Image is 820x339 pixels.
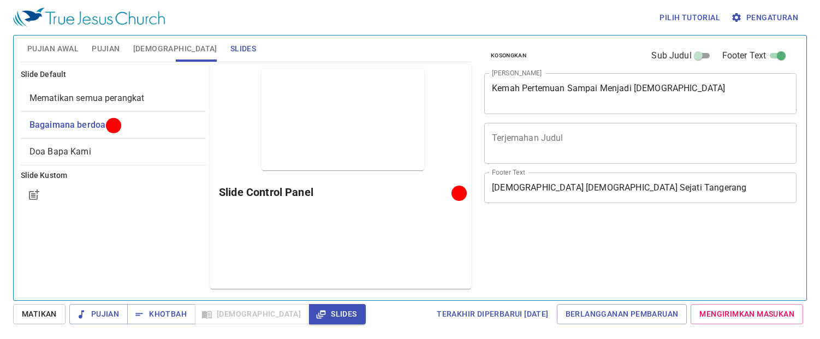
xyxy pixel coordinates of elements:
[729,8,803,28] button: Pengaturan
[557,304,687,324] a: Berlangganan Pembaruan
[29,93,145,103] span: [object Object]
[13,304,66,324] button: Matikan
[22,307,57,321] span: Matikan
[691,304,803,324] a: Mengirimkan Masukan
[651,49,691,62] span: Sub Judul
[432,304,552,324] a: Terakhir Diperbarui [DATE]
[437,307,548,321] span: Terakhir Diperbarui [DATE]
[127,304,195,324] button: Khotbah
[492,83,789,104] textarea: Kemah Pertemuan Sampai Menjadi [DEMOGRAPHIC_DATA]
[21,85,206,111] div: Mematikan semua perangkat
[29,120,105,130] span: [object Object]
[78,307,119,321] span: Pujian
[230,42,256,56] span: Slides
[219,183,455,201] h6: Slide Control Panel
[21,170,206,182] h6: Slide Kustom
[655,8,724,28] button: Pilih tutorial
[480,215,735,316] iframe: from-child
[733,11,798,25] span: Pengaturan
[699,307,794,321] span: Mengirimkan Masukan
[659,11,720,25] span: Pilih tutorial
[69,304,128,324] button: Pujian
[29,146,91,157] span: [object Object]
[21,139,206,165] div: Doa Bapa Kami
[13,8,165,27] img: True Jesus Church
[21,112,206,138] div: Bagaimana berdoa
[133,42,217,56] span: [DEMOGRAPHIC_DATA]
[27,42,79,56] span: Pujian Awal
[136,307,187,321] span: Khotbah
[21,69,206,81] h6: Slide Default
[722,49,766,62] span: Footer Text
[92,42,120,56] span: Pujian
[318,307,356,321] span: Slides
[491,51,526,61] span: Kosongkan
[566,307,679,321] span: Berlangganan Pembaruan
[484,49,533,62] button: Kosongkan
[309,304,365,324] button: Slides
